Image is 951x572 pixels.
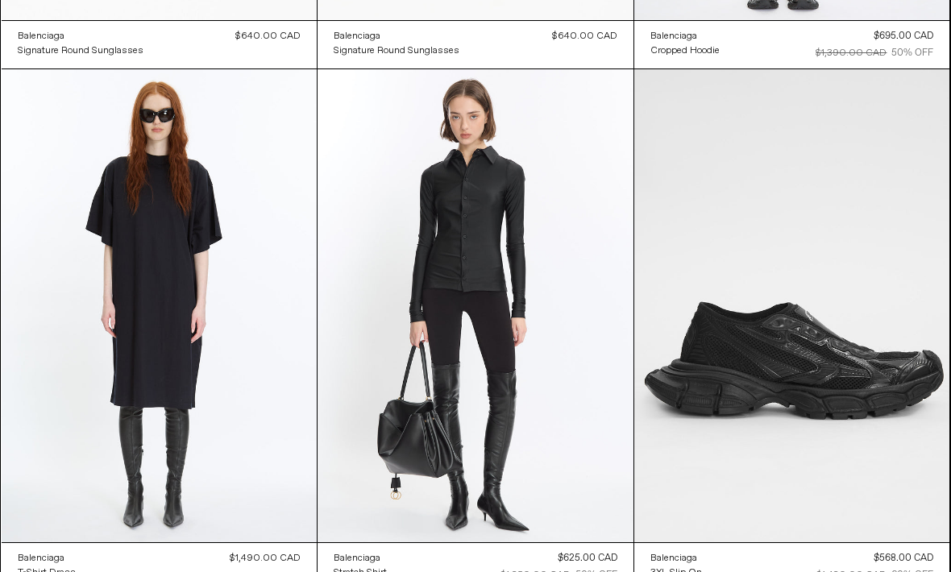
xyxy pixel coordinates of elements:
[2,69,318,542] img: Balenciaga T-Shirt Dress
[558,551,617,566] div: $625.00 CAD
[650,30,697,44] div: Balenciaga
[230,551,301,566] div: $1,490.00 CAD
[18,44,143,58] a: Signature Round Sunglasses
[18,29,143,44] a: Balenciaga
[874,551,933,566] div: $568.00 CAD
[874,29,933,44] div: $695.00 CAD
[235,29,301,44] div: $640.00 CAD
[18,30,64,44] div: Balenciaga
[650,552,697,566] div: Balenciaga
[334,29,459,44] a: Balenciaga
[634,69,950,542] img: Balenciaga 3XL Slip On
[334,44,459,58] a: Signature Round Sunglasses
[334,551,387,566] a: Balenciaga
[334,30,380,44] div: Balenciaga
[650,551,702,566] a: Balenciaga
[18,551,76,566] a: Balenciaga
[650,44,720,58] a: Cropped Hoodie
[334,552,380,566] div: Balenciaga
[552,29,617,44] div: $640.00 CAD
[891,46,933,60] div: 50% OFF
[816,46,887,60] div: $1,390.00 CAD
[650,29,720,44] a: Balenciaga
[18,552,64,566] div: Balenciaga
[318,69,633,543] img: Balenciaga Stretch Shirt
